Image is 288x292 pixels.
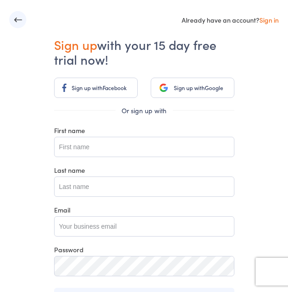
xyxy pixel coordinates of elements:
div: Password [54,245,234,254]
h1: with your 15 day free trial now! [54,37,234,67]
span: Sign up with [72,84,103,91]
div: Email [54,205,234,214]
div: Last name [54,165,234,175]
a: Sign up withFacebook [54,78,138,98]
input: First name [54,137,234,157]
input: Your business email [54,216,234,237]
div: Already have an account? [182,15,279,24]
span: Sign up with [174,84,205,91]
div: First name [54,126,234,135]
a: Sign up withGoogle [151,78,234,98]
span: Sign up [54,36,97,53]
div: Or sign up with [54,106,234,115]
a: Sign in [259,15,279,24]
input: Last name [54,176,234,197]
